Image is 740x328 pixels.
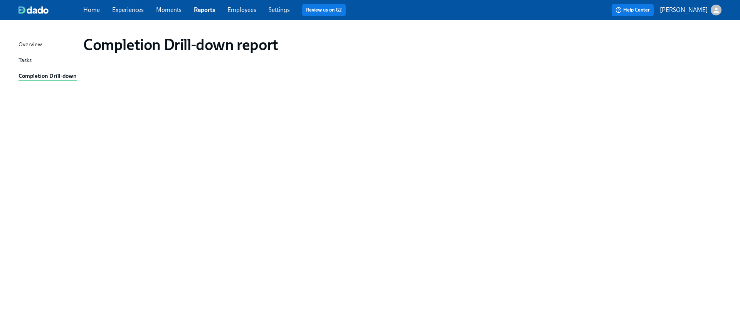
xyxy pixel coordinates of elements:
[18,6,83,14] a: dado
[18,56,32,65] div: Tasks
[660,5,721,15] button: [PERSON_NAME]
[83,35,278,54] h1: Completion Drill-down report
[18,72,77,81] a: Completion Drill-down
[112,6,144,13] a: Experiences
[227,6,256,13] a: Employees
[660,6,708,14] p: [PERSON_NAME]
[156,6,182,13] a: Moments
[83,6,100,13] a: Home
[18,40,77,50] a: Overview
[269,6,290,13] a: Settings
[612,4,654,16] button: Help Center
[18,56,77,65] a: Tasks
[18,40,42,50] div: Overview
[18,6,49,14] img: dado
[616,6,650,14] span: Help Center
[302,4,346,16] button: Review us on G2
[194,6,215,13] a: Reports
[306,6,342,14] a: Review us on G2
